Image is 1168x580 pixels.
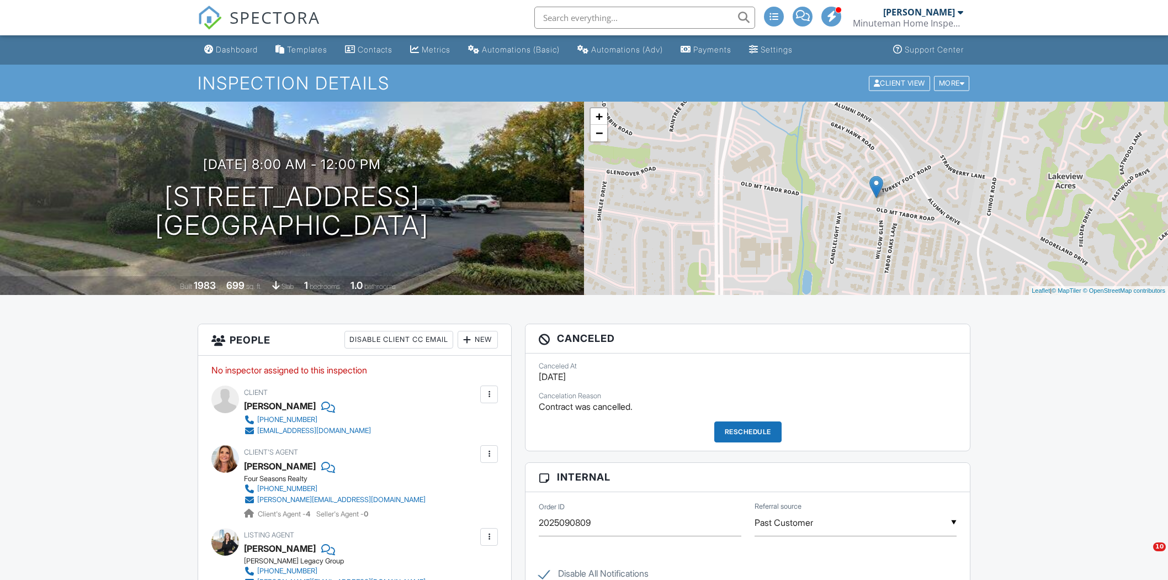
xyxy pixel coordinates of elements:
div: Canceled At [539,362,957,371]
div: Payments [693,45,731,54]
img: The Best Home Inspection Software - Spectora [198,6,222,30]
label: Order ID [539,502,565,512]
h1: [STREET_ADDRESS] [GEOGRAPHIC_DATA] [155,182,429,241]
span: SPECTORA [230,6,320,29]
div: 699 [226,280,245,291]
div: [PERSON_NAME] [883,7,955,18]
div: 1 [304,280,308,291]
a: [PHONE_NUMBER] [244,414,371,425]
span: Client's Agent - [258,510,312,518]
span: bedrooms [310,282,340,291]
a: Leaflet [1032,287,1050,294]
div: Contacts [358,45,392,54]
div: More [934,76,970,91]
a: Metrics [406,40,455,60]
div: | [1029,286,1168,296]
div: Automations (Adv) [591,45,663,54]
a: Client View [868,78,933,87]
a: © OpenStreetMap contributors [1083,287,1165,294]
iframe: Intercom live chat [1130,542,1157,569]
strong: 0 [364,510,368,518]
a: [PERSON_NAME] [244,458,316,474]
div: Settings [761,45,793,54]
div: [EMAIL_ADDRESS][DOMAIN_NAME] [257,426,371,435]
div: 1983 [194,280,216,291]
div: Metrics [422,45,450,54]
a: Automations (Basic) [464,40,564,60]
h1: Inspection Details [198,73,970,93]
div: Reschedule [714,421,782,442]
h3: [DATE] 8:00 am - 12:00 pm [203,157,381,172]
span: Client [244,388,268,397]
a: Templates [271,40,332,60]
span: Built [180,282,192,291]
div: New [458,331,498,349]
a: Zoom out [591,125,607,141]
div: Automations (Basic) [482,45,560,54]
span: bathrooms [364,282,396,291]
label: Referral source [755,502,801,512]
a: Dashboard [200,40,262,60]
div: [PHONE_NUMBER] [257,567,317,576]
div: [PHONE_NUMBER] [257,415,317,424]
a: Settings [745,40,797,60]
a: Zoom in [591,108,607,125]
div: Minuteman Home Inspections LLC [853,18,963,29]
h3: Internal [525,463,970,492]
strong: 4 [306,510,310,518]
a: © MapTiler [1052,287,1081,294]
div: Support Center [905,45,964,54]
span: Client's Agent [244,448,298,456]
span: Seller's Agent - [316,510,368,518]
div: 1.0 [351,280,363,291]
span: 10 [1153,542,1166,551]
a: [PERSON_NAME][EMAIL_ADDRESS][DOMAIN_NAME] [244,494,426,505]
a: SPECTORA [198,15,320,38]
a: Contacts [341,40,397,60]
div: Client View [869,76,930,91]
span: slab [282,282,294,291]
div: Dashboard [216,45,258,54]
p: Contract was cancelled. [539,400,957,413]
a: [PHONE_NUMBER] [244,566,426,577]
a: Support Center [889,40,968,60]
div: Cancelation Reason [539,392,957,400]
h3: Canceled [525,324,970,353]
div: [PERSON_NAME] Legacy Group [244,557,434,566]
div: [PERSON_NAME] [244,398,316,414]
p: No inspector assigned to this inspection [211,364,498,376]
a: Payments [676,40,736,60]
a: [PERSON_NAME] [244,540,316,557]
div: Four Seasons Realty [244,474,434,483]
div: Disable Client CC Email [344,331,453,349]
span: Listing Agent [244,531,294,539]
div: [PHONE_NUMBER] [257,484,317,493]
div: [PERSON_NAME][EMAIL_ADDRESS][DOMAIN_NAME] [257,495,426,504]
p: [DATE] [539,371,957,383]
a: [EMAIL_ADDRESS][DOMAIN_NAME] [244,425,371,436]
div: Templates [287,45,327,54]
input: Search everything... [534,7,755,29]
a: Automations (Advanced) [573,40,667,60]
a: [PHONE_NUMBER] [244,483,426,494]
h3: People [198,324,511,356]
span: sq. ft. [246,282,262,291]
